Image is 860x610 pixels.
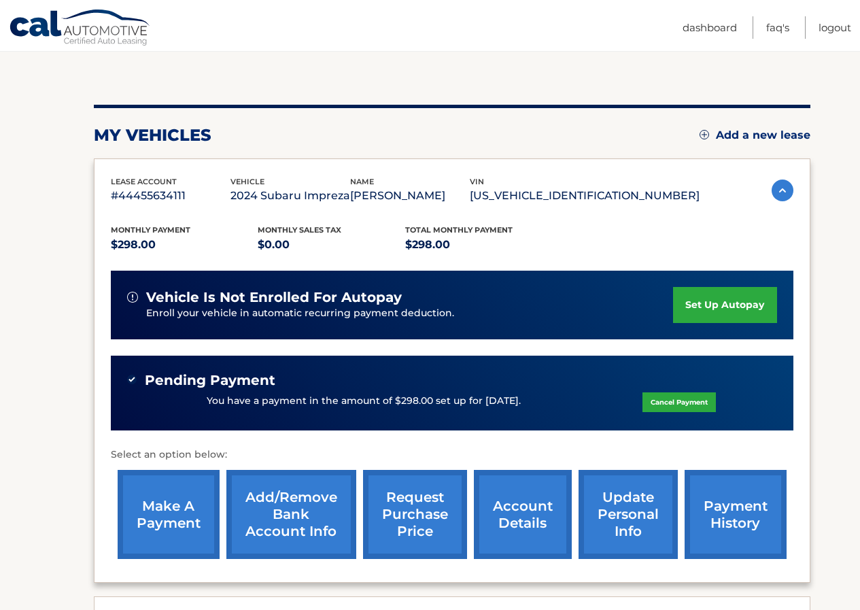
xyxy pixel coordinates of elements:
p: Select an option below: [111,447,793,463]
p: You have a payment in the amount of $298.00 set up for [DATE]. [207,394,521,409]
a: request purchase price [363,470,467,559]
a: Add/Remove bank account info [226,470,356,559]
a: make a payment [118,470,220,559]
a: payment history [685,470,787,559]
a: Dashboard [683,16,737,39]
a: Logout [819,16,851,39]
h2: my vehicles [94,125,211,146]
p: 2024 Subaru Impreza [230,186,350,205]
a: Cal Automotive [9,9,152,48]
img: alert-white.svg [127,292,138,303]
span: Total Monthly Payment [405,225,513,235]
p: [US_VEHICLE_IDENTIFICATION_NUMBER] [470,186,700,205]
img: add.svg [700,130,709,139]
span: lease account [111,177,177,186]
span: vin [470,177,484,186]
span: Pending Payment [145,372,275,389]
a: Cancel Payment [642,392,716,412]
p: [PERSON_NAME] [350,186,470,205]
img: check-green.svg [127,375,137,384]
a: account details [474,470,572,559]
span: vehicle is not enrolled for autopay [146,289,402,306]
span: vehicle [230,177,264,186]
span: Monthly sales Tax [258,225,341,235]
a: Add a new lease [700,129,810,142]
a: update personal info [579,470,678,559]
p: Enroll your vehicle in automatic recurring payment deduction. [146,306,674,321]
p: $298.00 [405,235,553,254]
span: Monthly Payment [111,225,190,235]
img: accordion-active.svg [772,180,793,201]
span: name [350,177,374,186]
p: #44455634111 [111,186,230,205]
a: FAQ's [766,16,789,39]
p: $298.00 [111,235,258,254]
p: $0.00 [258,235,405,254]
a: set up autopay [673,287,776,323]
